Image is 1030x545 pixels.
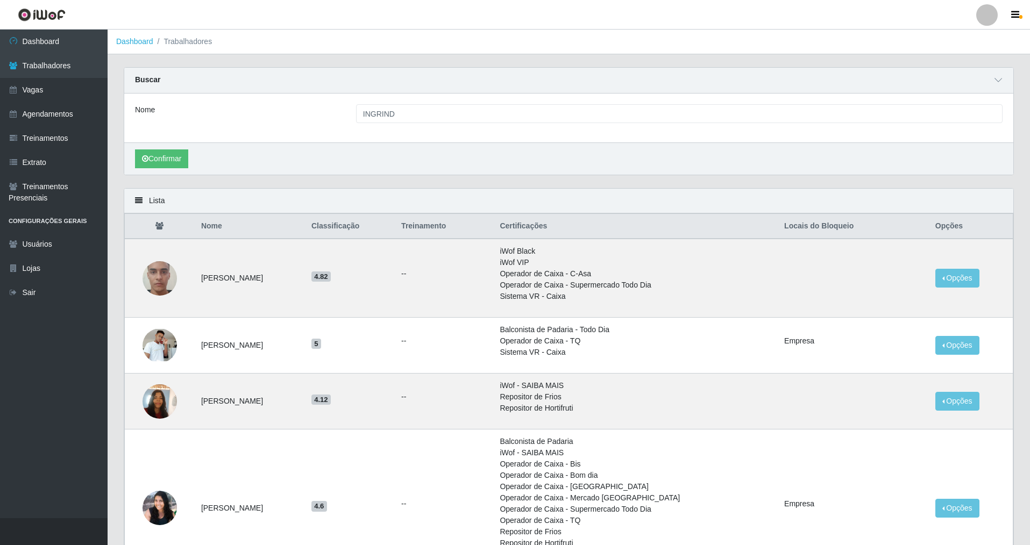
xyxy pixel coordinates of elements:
li: Repositor de Frios [500,526,771,537]
th: Treinamento [395,214,493,239]
li: Repositor de Frios [500,391,771,403]
button: Opções [935,499,979,518]
td: [PERSON_NAME] [195,239,305,318]
li: Operador de Caixa - Supermercado Todo Dia [500,279,771,291]
th: Locais do Bloqueio [778,214,929,239]
li: Operador de Caixa - Supermercado Todo Dia [500,504,771,515]
th: Nome [195,214,305,239]
div: Lista [124,189,1013,213]
li: Operador de Caixa - Bis [500,458,771,470]
span: 5 [311,339,321,349]
img: 1733245197008.jpeg [143,378,177,424]
li: Balconista de Padaria - Todo Dia [500,324,771,335]
li: iWof - SAIBA MAIS [500,447,771,458]
li: Empresa [784,335,922,347]
input: Digite o Nome... [356,104,1003,123]
ul: -- [401,335,487,347]
li: iWof VIP [500,257,771,268]
td: [PERSON_NAME] [195,374,305,429]
label: Nome [135,104,155,116]
li: Balconista de Padaria [500,436,771,447]
a: Dashboard [116,37,153,46]
li: iWof - SAIBA MAIS [500,380,771,391]
button: Opções [935,392,979,411]
ul: -- [401,391,487,403]
img: 1687096831010.jpeg [143,491,177,525]
li: Empresa [784,498,922,510]
span: 4.82 [311,271,331,282]
li: Operador de Caixa - C-Asa [500,268,771,279]
li: Operador de Caixa - Mercado [GEOGRAPHIC_DATA] [500,492,771,504]
li: Sistema VR - Caixa [500,291,771,302]
th: Certificações [493,214,778,239]
strong: Buscar [135,75,160,84]
img: CoreUI Logo [18,8,66,21]
th: Opções [929,214,1013,239]
ul: -- [401,498,487,510]
li: Sistema VR - Caixa [500,347,771,358]
td: [PERSON_NAME] [195,318,305,374]
img: 1737053662969.jpeg [143,248,177,309]
button: Confirmar [135,149,188,168]
li: Operador de Caixa - TQ [500,335,771,347]
th: Classificação [305,214,395,239]
button: Opções [935,269,979,288]
span: 4.6 [311,501,327,512]
img: 1637654723306.jpeg [143,329,177,361]
li: Operador de Caixa - TQ [500,515,771,526]
nav: breadcrumb [108,30,1030,54]
span: 4.12 [311,395,331,405]
li: Operador de Caixa - Bom dia [500,470,771,481]
li: iWof Black [500,246,771,257]
li: Repositor de Hortifruti [500,403,771,414]
ul: -- [401,268,487,279]
li: Trabalhadores [153,36,212,47]
li: Operador de Caixa - [GEOGRAPHIC_DATA] [500,481,771,492]
button: Opções [935,336,979,355]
